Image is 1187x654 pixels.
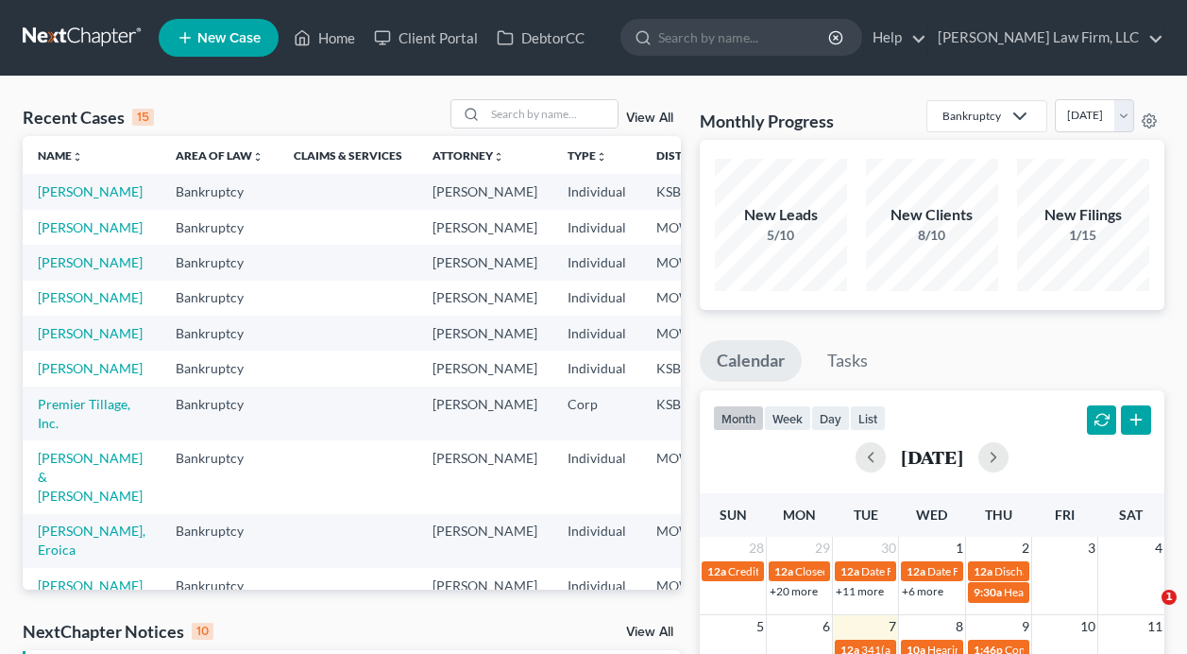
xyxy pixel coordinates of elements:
[626,112,673,125] a: View All
[641,514,734,568] td: MOWB
[811,405,850,431] button: day
[928,21,1163,55] a: [PERSON_NAME] Law Firm, LLC
[850,405,886,431] button: list
[38,577,143,594] a: [PERSON_NAME]
[902,584,943,598] a: +6 more
[901,447,963,467] h2: [DATE]
[417,316,552,351] td: [PERSON_NAME]
[552,210,641,245] td: Individual
[700,110,834,132] h3: Monthly Progress
[72,151,83,163] i: unfold_more
[552,351,641,386] td: Individual
[552,316,641,351] td: Individual
[887,615,898,638] span: 7
[161,174,279,209] td: Bankruptcy
[1119,507,1143,523] span: Sat
[38,325,143,341] a: [PERSON_NAME]
[656,148,719,163] a: Districtunfold_more
[810,340,885,382] a: Tasks
[279,136,417,174] th: Claims & Services
[715,226,847,245] div: 5/10
[1020,615,1031,638] span: 9
[879,537,898,559] span: 30
[764,405,811,431] button: week
[161,440,279,513] td: Bankruptcy
[38,183,143,199] a: [PERSON_NAME]
[954,537,965,559] span: 1
[641,316,734,351] td: MOWB
[417,351,552,386] td: [PERSON_NAME]
[161,316,279,351] td: Bankruptcy
[840,564,859,578] span: 12a
[1017,226,1149,245] div: 1/15
[1123,590,1168,635] iframe: Intercom live chat
[417,568,552,603] td: [PERSON_NAME]
[161,245,279,280] td: Bankruptcy
[1153,537,1164,559] span: 4
[417,514,552,568] td: [PERSON_NAME]
[658,20,831,55] input: Search by name...
[783,507,816,523] span: Mon
[23,620,213,643] div: NextChapter Notices
[161,210,279,245] td: Bankruptcy
[713,405,764,431] button: month
[728,564,924,578] span: Credit Counseling for [PERSON_NAME]
[747,537,766,559] span: 28
[487,21,594,55] a: DebtorCC
[176,148,263,163] a: Area of Lawunfold_more
[927,564,1185,578] span: Date Filed for [PERSON_NAME] & [PERSON_NAME]
[641,387,734,440] td: KSB
[568,148,607,163] a: Typeunfold_more
[38,450,143,504] a: [PERSON_NAME] & [PERSON_NAME]
[866,204,998,226] div: New Clients
[38,219,143,235] a: [PERSON_NAME]
[994,564,1159,578] span: Discharged for [PERSON_NAME]
[417,245,552,280] td: [PERSON_NAME]
[552,281,641,316] td: Individual
[1162,590,1177,605] span: 1
[1086,537,1097,559] span: 3
[161,514,279,568] td: Bankruptcy
[954,615,965,638] span: 8
[365,21,487,55] a: Client Portal
[192,623,213,640] div: 10
[197,31,261,45] span: New Case
[626,626,673,639] a: View All
[38,396,130,431] a: Premier Tillage, Inc.
[1020,537,1031,559] span: 2
[1017,204,1149,226] div: New Filings
[161,387,279,440] td: Bankruptcy
[942,108,1001,124] div: Bankruptcy
[770,584,818,598] a: +20 more
[641,210,734,245] td: MOWB
[417,281,552,316] td: [PERSON_NAME]
[641,351,734,386] td: KSB
[552,440,641,513] td: Individual
[38,148,83,163] a: Nameunfold_more
[907,564,925,578] span: 12a
[417,174,552,209] td: [PERSON_NAME]
[916,507,947,523] span: Wed
[552,514,641,568] td: Individual
[715,204,847,226] div: New Leads
[974,564,992,578] span: 12a
[813,537,832,559] span: 29
[774,564,793,578] span: 12a
[854,507,878,523] span: Tue
[641,440,734,513] td: MOWB
[985,507,1012,523] span: Thu
[1078,615,1097,638] span: 10
[38,360,143,376] a: [PERSON_NAME]
[552,245,641,280] td: Individual
[23,106,154,129] div: Recent Cases
[252,151,263,163] i: unfold_more
[38,523,145,558] a: [PERSON_NAME], Eroica
[552,174,641,209] td: Individual
[1004,585,1151,599] span: Hearing for [PERSON_NAME]
[596,151,607,163] i: unfold_more
[417,210,552,245] td: [PERSON_NAME]
[641,245,734,280] td: MOWB
[38,289,143,305] a: [PERSON_NAME]
[485,100,618,128] input: Search by name...
[641,281,734,316] td: MOWB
